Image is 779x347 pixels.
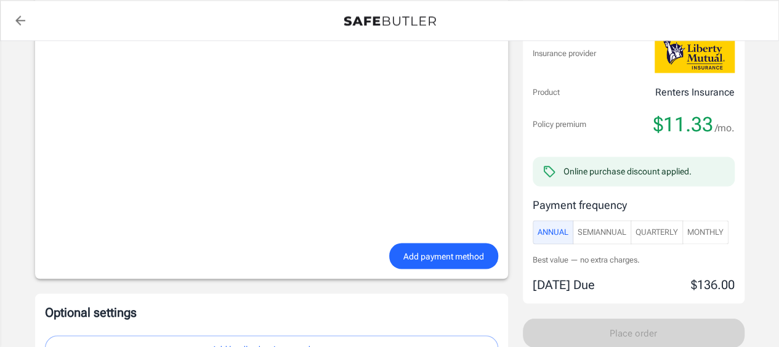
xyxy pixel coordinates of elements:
[533,47,596,60] p: Insurance provider
[655,85,735,100] p: Renters Insurance
[563,165,692,178] div: Online purchase discount applied.
[682,220,729,244] button: Monthly
[691,275,735,293] p: $136.00
[533,220,573,244] button: Annual
[403,248,484,264] span: Add payment method
[573,220,631,244] button: SemiAnnual
[45,303,498,320] p: Optional settings
[8,8,33,33] a: back to quotes
[533,254,735,266] p: Best value — no extra charges.
[538,225,568,239] span: Annual
[533,275,595,293] p: [DATE] Due
[578,225,626,239] span: SemiAnnual
[533,196,735,213] p: Payment frequency
[715,120,735,137] span: /mo.
[631,220,683,244] button: Quarterly
[655,34,735,73] img: Liberty Mutual
[533,86,560,99] p: Product
[636,225,678,239] span: Quarterly
[687,225,724,239] span: Monthly
[533,118,586,131] p: Policy premium
[389,243,498,269] button: Add payment method
[653,112,713,137] span: $11.33
[344,16,436,26] img: Back to quotes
